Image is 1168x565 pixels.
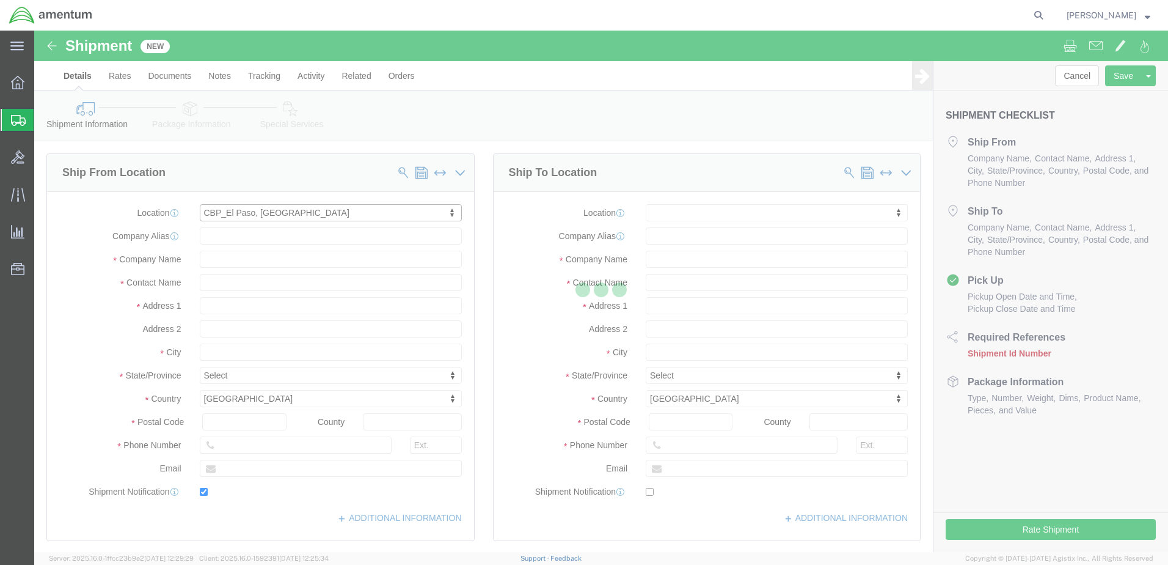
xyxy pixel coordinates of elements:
span: [DATE] 12:29:29 [144,555,194,562]
span: Francisco Santiago-Tomei [1067,9,1136,22]
span: Copyright © [DATE]-[DATE] Agistix Inc., All Rights Reserved [965,553,1153,564]
img: logo [9,6,93,24]
a: Feedback [550,555,582,562]
span: Client: 2025.16.0-1592391 [199,555,329,562]
span: [DATE] 12:25:34 [279,555,329,562]
span: Server: 2025.16.0-1ffcc23b9e2 [49,555,194,562]
button: [PERSON_NAME] [1066,8,1151,23]
a: Support [520,555,551,562]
